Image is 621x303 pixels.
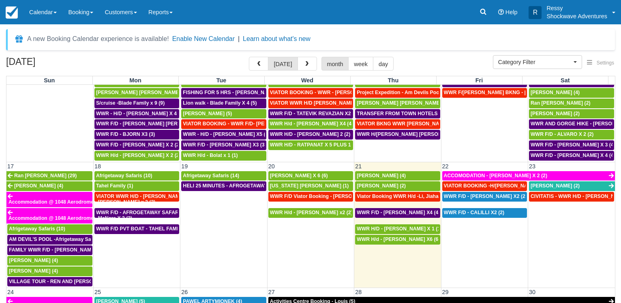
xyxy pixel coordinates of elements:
span: Afrigetaway Safaris (14) [183,173,239,178]
span: FISHING FOR 5 HRS - [PERSON_NAME] X 2 (2) [183,90,293,95]
span: VIATOR BOOKING - WWR - [PERSON_NAME] 2 (2) [270,90,388,95]
a: [PERSON_NAME] (4) [7,256,92,266]
span: [PERSON_NAME] (4) [531,90,580,95]
span: Sun [44,77,55,84]
a: WWR F/D - [PERSON_NAME] X3 (3) [181,140,266,150]
span: 23 [528,163,536,170]
a: VIATOR BOOKING -H/[PERSON_NAME] X 4 (4) [442,181,527,191]
a: WWR F/D - [PERSON_NAME] [PERSON_NAME] X1 (1) [94,119,179,129]
button: Category Filter [493,55,582,69]
span: VILLAGE TOUR - REN AND [PERSON_NAME] X4 (4) [9,279,131,284]
a: WWR H/d - Bolat x 1 (1) [181,151,266,161]
a: WWR F/D - CALILLI X2 (2) [442,208,527,218]
a: WWR F/D - [PERSON_NAME] X4 (4) [355,208,440,218]
a: [PERSON_NAME] (4) [529,88,614,98]
a: Tahel Family (1) [94,181,179,191]
span: WWR F/D - [PERSON_NAME] X2 (2) [444,193,527,199]
span: WWR F/D - [PERSON_NAME] [PERSON_NAME] X1 (1) [96,121,222,127]
span: WWR F/D - ALVARO X 2 (2) [531,131,593,137]
span: WWR H/D - [PERSON_NAME] X 1 (1) [357,226,442,232]
span: WWR F/D - AFROGETAWAY SAFARIS X5 (5) [96,210,198,215]
a: Afrigetaway Safaris (10) [7,224,92,234]
span: TRANSFER FROM TOWN HOTELS TO VFA - [PERSON_NAME] [PERSON_NAME] X2 (2) [357,111,561,116]
a: WWR F/D - TATEVIK REVAZIAN X2 (2) [268,109,353,119]
button: month [321,57,349,71]
span: Ran [PERSON_NAME] (29) [14,173,77,178]
button: week [348,57,373,71]
span: 25 [94,289,102,295]
a: WWR F/D - [PERSON_NAME] X 3 (4) [529,140,614,150]
span: WWR F/D - TATEVIK REVAZIAN X2 (2) [270,111,358,116]
span: [PERSON_NAME] (4) [357,173,406,178]
a: WWR - H/D - [PERSON_NAME] X5 (5) [181,130,266,140]
a: [PERSON_NAME] (4) [7,266,92,276]
span: WWR F/D Viator Booking - [PERSON_NAME] X1 (1) [270,193,390,199]
a: VIATOR BKNG WWR [PERSON_NAME] 2 (1) [355,119,440,129]
span: [PERSON_NAME] (4) [9,258,58,263]
a: [PERSON_NAME] (5) [181,109,266,119]
button: Enable New Calendar [172,35,235,43]
a: WWR H/D - RATPANAT X 5 PLUS 1 (5) [268,140,353,150]
a: HELI 25 MINUTES - AFROGETAWAY SAFARIS X5 (5) [181,181,266,191]
span: WWR - H/D - [PERSON_NAME] X 4 (4) [96,111,184,116]
span: Thu [388,77,398,84]
span: VIATOR BOOKING -H/[PERSON_NAME] X 4 (4) [444,183,553,189]
span: Ran [PERSON_NAME] (2) [531,100,591,106]
a: [PERSON_NAME] X 6 (6) [268,171,353,181]
span: WWR H/d - [PERSON_NAME] X 2 (2) [96,153,181,158]
a: Afrigetaway Safaris (10) [94,171,179,181]
span: WWR - H/D - [PERSON_NAME] X5 (5) [183,131,270,137]
a: [PERSON_NAME] (4) [355,171,440,181]
div: R [529,6,542,19]
a: [PERSON_NAME] (4) [6,181,92,191]
a: WWR F/D - [PERSON_NAME] X 2 (2) [94,140,179,150]
span: WWR F/D PVT BOAT - TAHEL FAMILY x 5 (1) [96,226,200,232]
span: Settings [597,60,614,66]
a: WWR H/d - [PERSON_NAME] X 2 (2) [94,151,179,161]
span: 27 [268,289,276,295]
p: Ressy [546,4,607,12]
a: WWR F/D - AFROGETAWAY SAFARIS X5 (5) [94,208,179,218]
a: Lion walk - Blade Family X 4 (5) [181,99,266,108]
span: 18 [94,163,102,170]
span: WWR H/d - [PERSON_NAME] X4 (4) [270,121,353,127]
span: [PERSON_NAME] (2) [531,183,580,189]
a: WWR H/d - [PERSON_NAME] X6 (6) [355,235,440,245]
button: [DATE] [268,57,298,71]
span: WWR H/[PERSON_NAME] [PERSON_NAME] X 4 (4) [357,131,477,137]
span: ACCOMODATION - [PERSON_NAME] X 2 (2) [444,173,547,178]
span: [PERSON_NAME] [PERSON_NAME] (9) [357,100,449,106]
span: WWR F/D - [PERSON_NAME] X 2 (2) [96,142,181,148]
span: WWR F/D - [PERSON_NAME] X3 (3) [183,142,266,148]
span: WWR F/D - [PERSON_NAME] X4 (4) [357,210,440,215]
a: [PERSON_NAME] [PERSON_NAME] (9) [355,99,440,108]
span: [PERSON_NAME] X 6 (6) [270,173,328,178]
a: [PERSON_NAME] (2) [355,181,440,191]
a: WWR F/D - BJORN X3 (3) [94,130,179,140]
span: Sat [561,77,570,84]
span: S/cruise -Blade Family x 9 (9) [96,100,165,106]
p: Shockwave Adventures [546,12,607,20]
a: WWR H/d - [PERSON_NAME] X4 (4) [268,119,353,129]
a: WWR F/D Viator Booking - [PERSON_NAME] X1 (1) [268,192,353,202]
span: WWR H/d - [PERSON_NAME] x2 (2) [270,210,353,215]
span: 26 [180,289,188,295]
span: 21 [354,163,362,170]
a: S/cruise -Blade Family x 9 (9) [94,99,179,108]
a: WWR - H/D - [PERSON_NAME] X 4 (4) [94,109,179,119]
span: VIATOR WWR H/D [PERSON_NAME] 1 (1) [270,100,367,106]
span: 28 [354,289,362,295]
div: A new Booking Calendar experience is available! [27,34,169,44]
span: VIATOR WWR H/D - [PERSON_NAME] 3 (3) [96,193,196,199]
span: 20 [268,163,276,170]
span: Wed [301,77,313,84]
span: [PERSON_NAME] (2) [531,111,580,116]
span: [PERSON_NAME] (5) [183,111,232,116]
a: WWR F/D - ALVARO X 2 (2) [529,130,614,140]
a: VIATOR WWR H/D [PERSON_NAME] 1 (1) [268,99,353,108]
a: WWR F/D PVT BOAT - TAHEL FAMILY x 5 (1) [94,224,179,234]
span: [PERSON_NAME] (4) [9,268,58,274]
span: WWR H/D - RATPANAT X 5 PLUS 1 (5) [270,142,358,148]
a: [US_STATE] [PERSON_NAME] (1) [268,181,353,191]
a: [PERSON_NAME] (2) [529,109,614,119]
